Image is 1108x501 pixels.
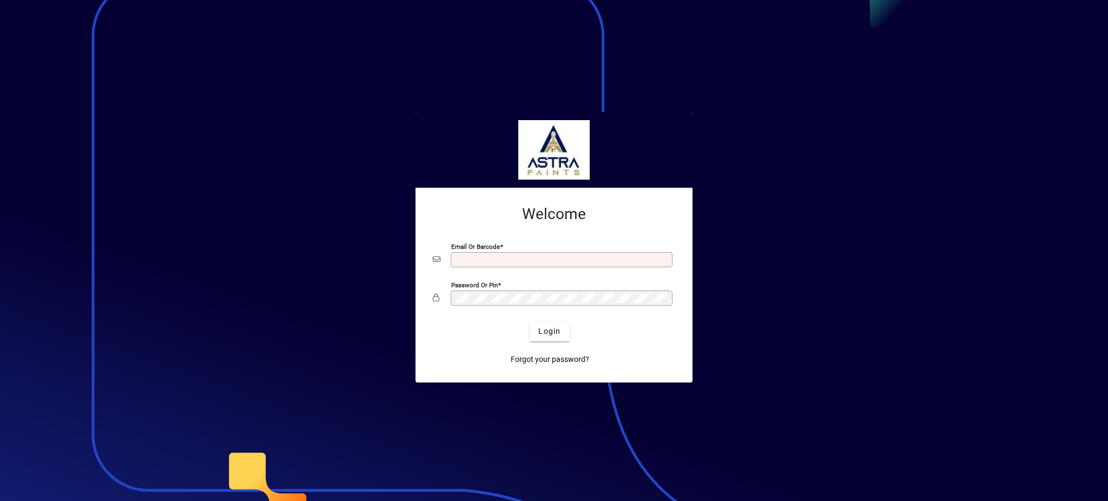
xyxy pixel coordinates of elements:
[433,205,675,223] h2: Welcome
[451,242,500,250] mat-label: Email or Barcode
[451,281,498,288] mat-label: Password or Pin
[511,354,589,365] span: Forgot your password?
[538,326,560,337] span: Login
[530,322,569,341] button: Login
[506,350,593,370] a: Forgot your password?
